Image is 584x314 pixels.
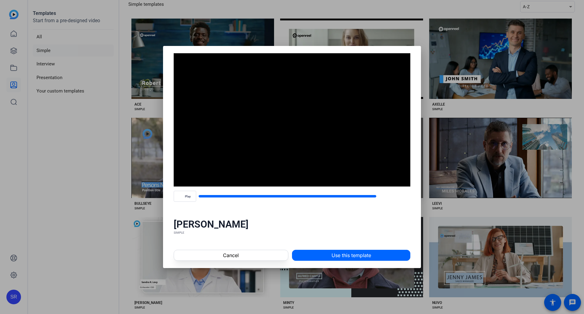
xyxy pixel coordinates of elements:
span: Cancel [223,252,239,259]
button: Mute [379,189,393,204]
button: Play [174,191,196,202]
button: Fullscreen [396,189,410,204]
span: Play [185,195,191,198]
div: Video Player [174,53,411,187]
button: Cancel [174,250,288,261]
div: [PERSON_NAME] [174,218,411,230]
span: Use this template [332,252,371,259]
div: SIMPLE [174,230,411,235]
button: Use this template [292,250,410,261]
